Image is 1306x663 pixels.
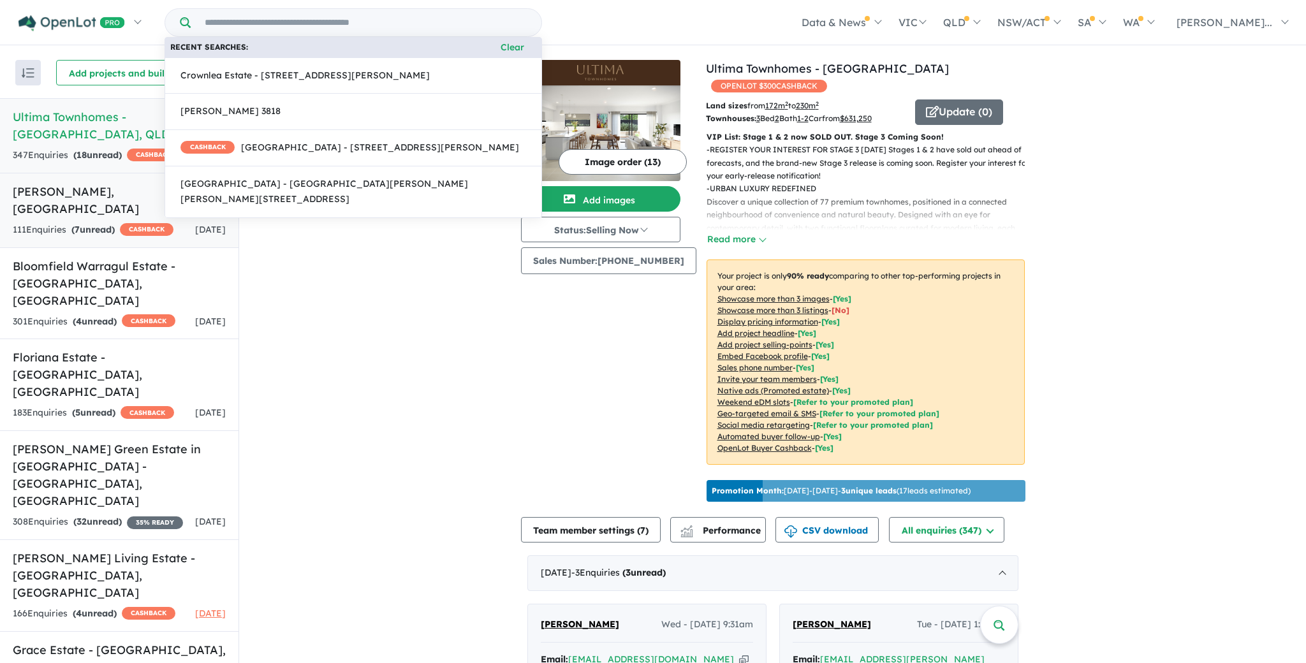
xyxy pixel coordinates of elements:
[717,317,818,326] u: Display pricing information
[820,374,839,384] span: [ Yes ]
[22,68,34,78] img: sort.svg
[13,606,175,622] div: 166 Enquir ies
[195,316,226,327] span: [DATE]
[622,567,666,578] strong: ( unread)
[521,85,680,181] img: Ultima Townhomes - Redbank Plains
[796,101,819,110] u: 230 m
[640,525,645,536] span: 7
[796,363,814,372] span: [ Yes ]
[717,432,820,441] u: Automated buyer follow-up
[180,104,281,119] span: [PERSON_NAME] 3818
[77,516,87,527] span: 32
[71,224,115,235] strong: ( unread)
[195,407,226,418] span: [DATE]
[661,617,753,632] span: Wed - [DATE] 9:31am
[821,317,840,326] span: [ Yes ]
[526,65,675,80] img: Ultima Townhomes - Redbank Plains Logo
[195,608,226,619] span: [DATE]
[13,258,226,309] h5: Bloomfield Warragul Estate - [GEOGRAPHIC_DATA] , [GEOGRAPHIC_DATA]
[122,314,175,327] span: CASHBACK
[917,617,1005,632] span: Tue - [DATE] 1:50pm
[717,363,793,372] u: Sales phone number
[13,108,226,143] h5: Ultima Townhomes - [GEOGRAPHIC_DATA] , QLD
[521,247,696,274] button: Sales Number:[PHONE_NUMBER]
[180,177,526,207] span: [GEOGRAPHIC_DATA] - [GEOGRAPHIC_DATA][PERSON_NAME][PERSON_NAME][STREET_ADDRESS]
[76,316,82,327] span: 4
[840,113,872,123] u: $ 631,250
[819,409,939,418] span: [Refer to your promoted plan]
[75,407,80,418] span: 5
[195,224,226,235] span: [DATE]
[788,101,819,110] span: to
[121,406,174,419] span: CASHBACK
[13,514,183,530] div: 308 Enquir ies
[559,149,687,175] button: Image order (13)
[793,618,871,630] span: [PERSON_NAME]
[127,149,180,161] span: CASHBACK
[756,113,760,123] u: 3
[76,608,82,619] span: 4
[682,525,761,536] span: Performance
[717,374,817,384] u: Invite your team members
[707,259,1025,465] p: Your project is only comparing to other top-performing projects in your area: - - - - - - - - - -...
[816,100,819,107] sup: 2
[712,486,784,495] b: Promotion Month:
[18,15,125,31] img: Openlot PRO Logo White
[670,517,766,543] button: Performance
[680,525,692,532] img: line-chart.svg
[527,555,1018,591] div: [DATE]
[706,112,906,125] p: Bed Bath Car from
[775,517,879,543] button: CSV download
[706,101,747,110] b: Land sizes
[706,113,756,123] b: Townhouses:
[521,217,680,242] button: Status:Selling Now
[75,224,80,235] span: 7
[717,305,828,315] u: Showcase more than 3 listings
[73,149,122,161] strong: ( unread)
[165,93,542,130] a: [PERSON_NAME] 3818
[706,61,949,76] a: Ultima Townhomes - [GEOGRAPHIC_DATA]
[13,183,226,217] h5: [PERSON_NAME] , [GEOGRAPHIC_DATA]
[717,420,810,430] u: Social media retargeting
[72,407,115,418] strong: ( unread)
[707,182,1035,247] p: - URBAN LUXURY REDEFINED Discover a unique collection of 77 premium townhomes, positioned in a co...
[488,40,536,55] button: Clear
[122,607,175,620] span: CASHBACK
[180,140,519,156] span: [GEOGRAPHIC_DATA] - [STREET_ADDRESS][PERSON_NAME]
[711,80,827,92] span: OPENLOT $ 300 CASHBACK
[765,101,788,110] u: 172 m
[797,113,809,123] u: 1-2
[521,186,680,212] button: Add images
[73,516,122,527] strong: ( unread)
[717,386,829,395] u: Native ads (Promoted estate)
[13,148,180,163] div: 347 Enquir ies
[707,143,1035,182] p: - REGISTER YOUR INTEREST FOR STAGE 3 [DATE] Stages 1 & 2 have sold out ahead of forecasts, and th...
[785,100,788,107] sup: 2
[13,314,175,330] div: 301 Enquir ies
[170,41,248,54] b: Recent searches:
[787,271,829,280] b: 90 % ready
[13,441,226,509] h5: [PERSON_NAME] Green Estate in [GEOGRAPHIC_DATA] - [GEOGRAPHIC_DATA] , [GEOGRAPHIC_DATA]
[180,141,235,154] span: CASHBACK
[712,485,971,497] p: [DATE] - [DATE] - ( 17 leads estimated)
[775,113,779,123] u: 2
[811,351,830,361] span: [ Yes ]
[165,166,542,218] a: [GEOGRAPHIC_DATA] - [GEOGRAPHIC_DATA][PERSON_NAME][PERSON_NAME][STREET_ADDRESS]
[626,567,631,578] span: 3
[127,516,183,529] span: 35 % READY
[13,349,226,400] h5: Floriana Estate - [GEOGRAPHIC_DATA] , [GEOGRAPHIC_DATA]
[889,517,1004,543] button: All enquiries (347)
[13,222,173,238] div: 111 Enquir ies
[541,617,619,632] a: [PERSON_NAME]
[717,409,816,418] u: Geo-targeted email & SMS
[13,405,174,421] div: 183 Enquir ies
[120,223,173,236] span: CASHBACK
[717,397,790,407] u: Weekend eDM slots
[195,516,226,527] span: [DATE]
[165,57,542,94] a: Crownlea Estate - [STREET_ADDRESS][PERSON_NAME]
[56,60,196,85] button: Add projects and builders
[815,443,833,453] span: [Yes]
[541,618,619,630] span: [PERSON_NAME]
[521,60,680,181] a: Ultima Townhomes - Redbank Plains LogoUltima Townhomes - Redbank Plains
[833,294,851,303] span: [ Yes ]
